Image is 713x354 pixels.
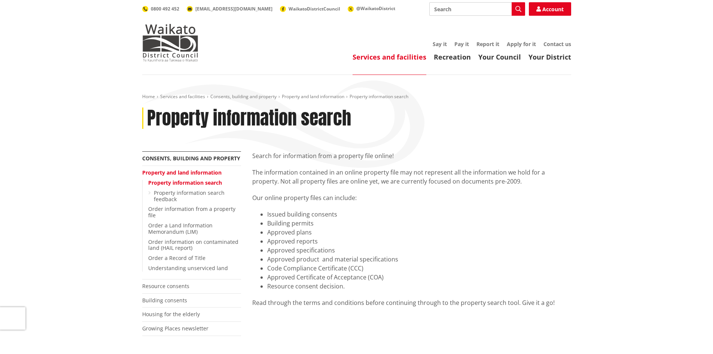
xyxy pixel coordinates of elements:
a: Consents, building and property [210,93,277,100]
a: Resource consents [142,282,189,290]
li: Issued building consents [267,210,571,219]
p: The information contained in an online property file may not represent all the information we hol... [252,168,571,186]
a: Home [142,93,155,100]
li: Code Compliance Certificate (CCC) [267,264,571,273]
li: Approved product and material specifications [267,255,571,264]
a: Recreation [434,52,471,61]
li: Approved reports [267,237,571,246]
li: Approved Certificate of Acceptance (COA) [267,273,571,282]
span: WaikatoDistrictCouncil [289,6,340,12]
a: Your District [528,52,571,61]
div: Read through the terms and conditions before continuing through to the property search tool. Give... [252,298,571,307]
a: Building consents [142,297,187,304]
li: Approved specifications [267,246,571,255]
a: Housing for the elderly [142,311,200,318]
a: Account [529,2,571,16]
a: Pay it [454,40,469,48]
a: @WaikatoDistrict [348,5,395,12]
h1: Property information search [147,108,351,129]
a: Apply for it [507,40,536,48]
a: Order information on contaminated land (HAIL report) [148,238,238,252]
span: Our online property files can include: [252,194,357,202]
input: Search input [429,2,525,16]
a: 0800 492 452 [142,6,179,12]
a: Property information search feedback [154,189,225,203]
a: Report it [476,40,499,48]
a: Growing Places newsletter [142,325,208,332]
li: Resource consent decision. [267,282,571,291]
a: Services and facilities [353,52,426,61]
a: Contact us [543,40,571,48]
span: [EMAIL_ADDRESS][DOMAIN_NAME] [195,6,272,12]
a: Property information search [148,179,222,186]
a: Order information from a property file [148,205,235,219]
span: Property information search [350,93,408,100]
a: Property and land information [282,93,344,100]
img: Waikato District Council - Te Kaunihera aa Takiwaa o Waikato [142,24,198,61]
a: Say it [433,40,447,48]
a: Services and facilities [160,93,205,100]
p: Search for information from a property file online! [252,151,571,160]
span: @WaikatoDistrict [356,5,395,12]
nav: breadcrumb [142,94,571,100]
a: [EMAIL_ADDRESS][DOMAIN_NAME] [187,6,272,12]
a: Order a Land Information Memorandum (LIM) [148,222,213,235]
a: Consents, building and property [142,155,240,162]
a: WaikatoDistrictCouncil [280,6,340,12]
a: Your Council [478,52,521,61]
a: Order a Record of Title [148,254,205,261]
span: 0800 492 452 [151,6,179,12]
li: Building permits [267,219,571,228]
li: Approved plans [267,228,571,237]
a: Property and land information [142,169,222,176]
a: Understanding unserviced land [148,264,228,272]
